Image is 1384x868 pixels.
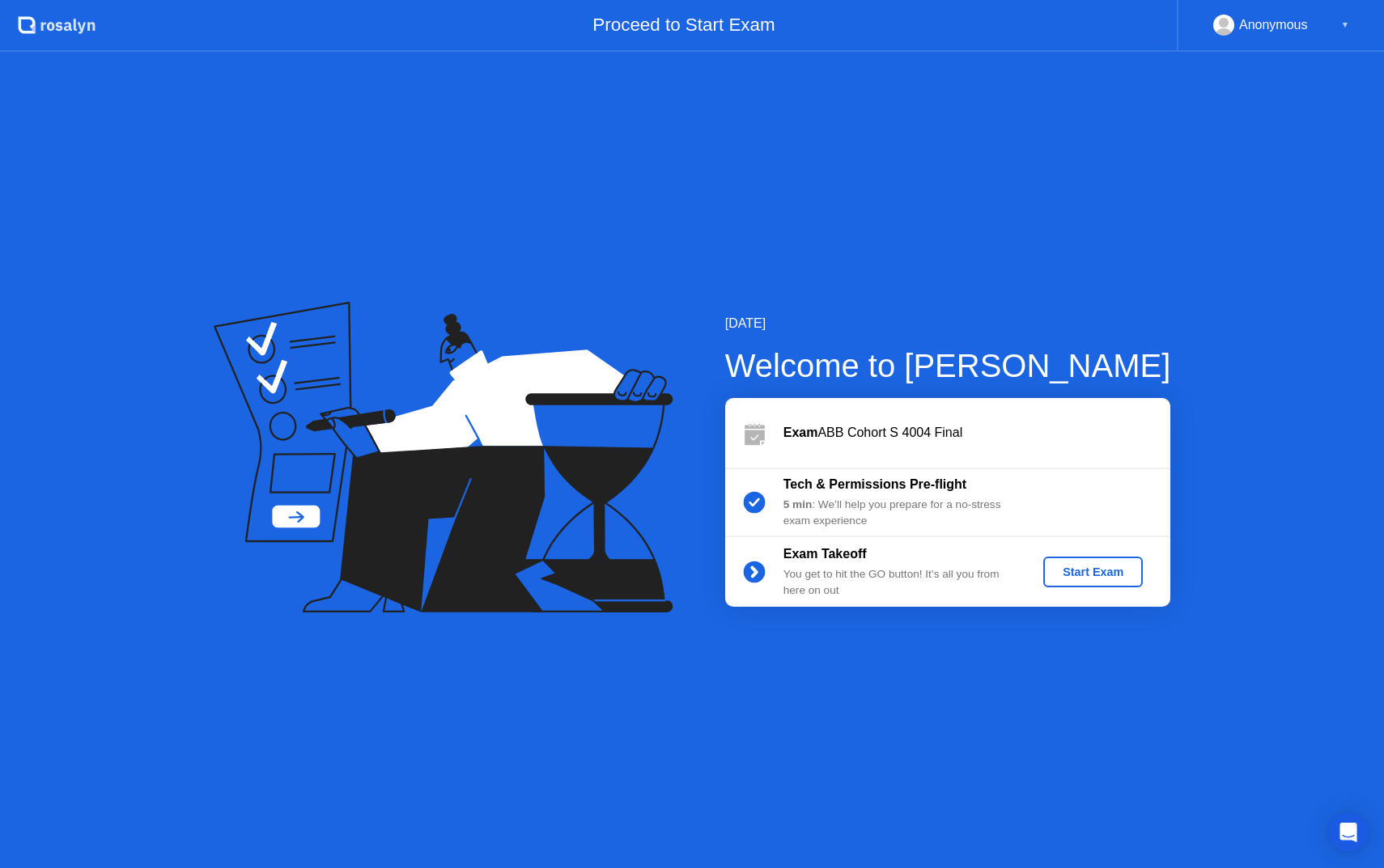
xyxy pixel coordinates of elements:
[1341,15,1349,36] div: ▼
[725,341,1171,390] div: Welcome to [PERSON_NAME]
[783,423,1170,442] div: ABB Cohort S 4004 Final
[783,497,1017,530] div: : We’ll help you prepare for a no-stress exam experience
[1043,557,1143,587] button: Start Exam
[783,547,867,561] b: Exam Takeoff
[783,566,1017,599] div: You get to hit the GO button! It’s all you from here on out
[1050,565,1136,578] div: Start Exam
[725,314,1171,333] div: [DATE]
[1239,15,1308,36] div: Anonymous
[783,426,818,439] b: Exam
[783,477,966,491] b: Tech & Permissions Pre-flight
[1329,813,1368,852] div: Open Intercom Messenger
[783,498,813,510] b: 5 min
